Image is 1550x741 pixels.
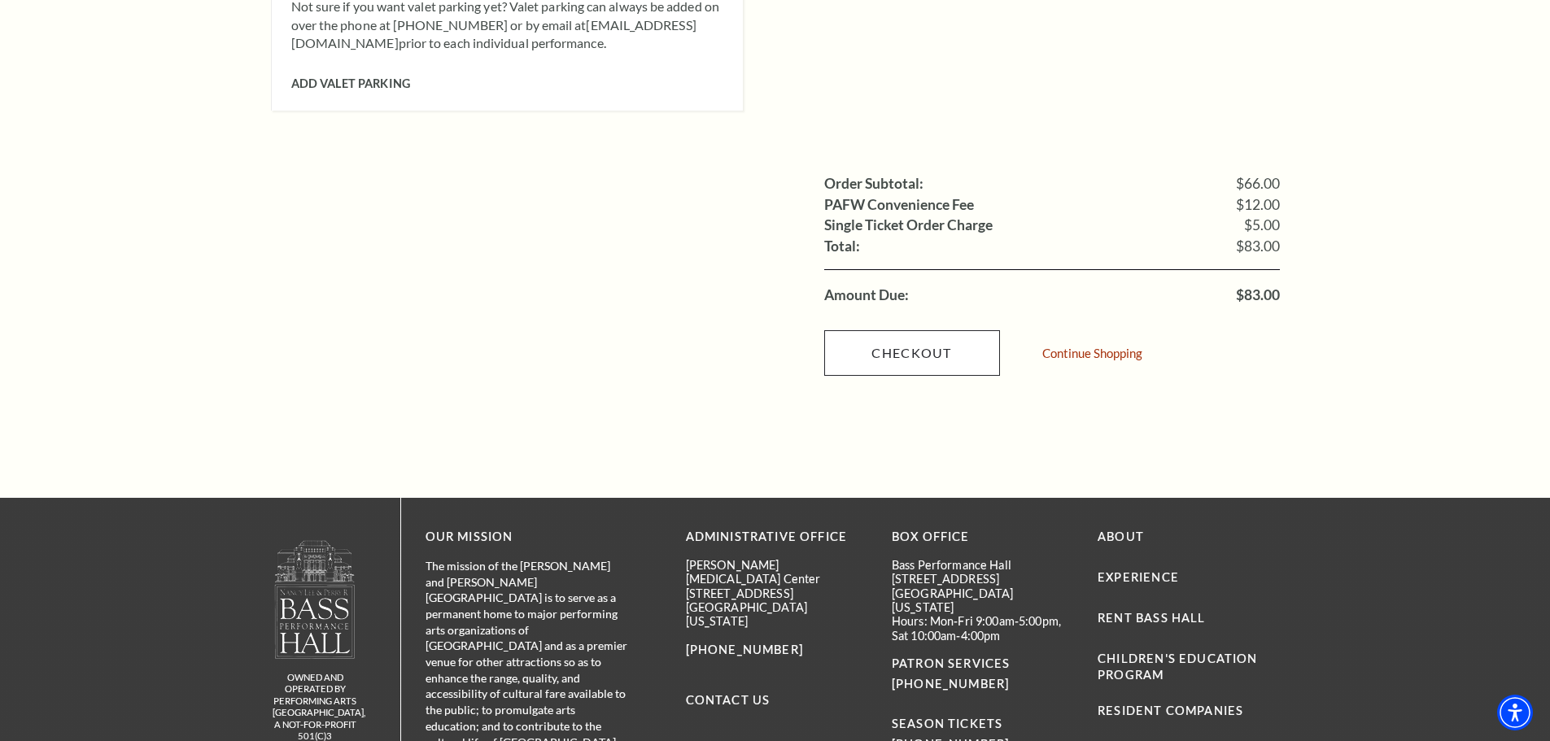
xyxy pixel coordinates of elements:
span: $66.00 [1236,177,1280,191]
span: $83.00 [1236,288,1280,303]
p: Administrative Office [686,527,867,547]
p: [GEOGRAPHIC_DATA][US_STATE] [686,600,867,629]
label: Amount Due: [824,288,909,303]
span: $5.00 [1244,218,1280,233]
p: OUR MISSION [426,527,629,547]
a: Resident Companies [1098,704,1243,717]
p: Hours: Mon-Fri 9:00am-5:00pm, Sat 10:00am-4:00pm [892,614,1073,643]
p: [STREET_ADDRESS] [686,586,867,600]
p: [STREET_ADDRESS] [892,572,1073,586]
p: BOX OFFICE [892,527,1073,547]
label: Single Ticket Order Charge [824,218,993,233]
div: Accessibility Menu [1497,695,1533,730]
p: [GEOGRAPHIC_DATA][US_STATE] [892,586,1073,615]
a: Continue Shopping [1042,347,1142,360]
a: Experience [1098,570,1179,584]
p: [PHONE_NUMBER] [686,640,867,660]
span: $12.00 [1236,198,1280,212]
p: [PERSON_NAME][MEDICAL_DATA] Center [686,558,867,586]
a: Contact Us [686,693,771,707]
label: Order Subtotal: [824,177,923,191]
label: Total: [824,239,860,254]
a: Children's Education Program [1098,652,1257,682]
p: PATRON SERVICES [PHONE_NUMBER] [892,654,1073,695]
p: Bass Performance Hall [892,558,1073,572]
a: Checkout [824,330,1000,376]
label: PAFW Convenience Fee [824,198,974,212]
img: owned and operated by Performing Arts Fort Worth, A NOT-FOR-PROFIT 501(C)3 ORGANIZATION [273,539,356,659]
a: About [1098,530,1144,543]
span: Add Valet Parking [291,76,410,90]
a: Rent Bass Hall [1098,611,1205,625]
span: $83.00 [1236,239,1280,254]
